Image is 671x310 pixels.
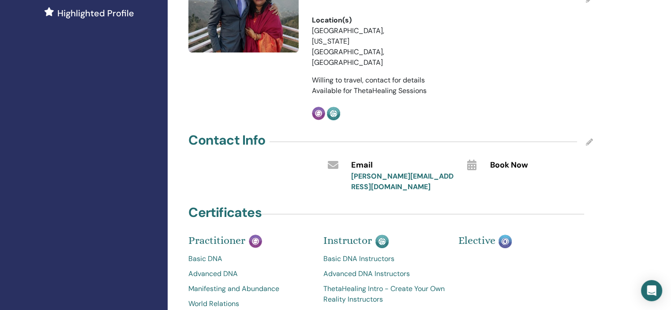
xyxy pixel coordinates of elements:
[188,299,310,309] a: World Relations
[351,172,453,191] a: [PERSON_NAME][EMAIL_ADDRESS][DOMAIN_NAME]
[323,254,445,264] a: Basic DNA Instructors
[188,205,261,220] h4: Certificates
[57,7,134,20] span: Highlighted Profile
[323,284,445,305] a: ThetaHealing Intro - Create Your Own Reality Instructors
[188,269,310,279] a: Advanced DNA
[458,234,495,247] span: Elective
[490,160,528,171] span: Book Now
[323,269,445,279] a: Advanced DNA Instructors
[312,86,427,95] span: Available for ThetaHealing Sessions
[312,75,425,85] span: Willing to travel, contact for details
[188,132,265,148] h4: Contact Info
[323,234,372,247] span: Instructor
[312,15,352,26] span: Location(s)
[188,234,245,247] span: Practitioner
[312,26,421,68] li: [GEOGRAPHIC_DATA], [US_STATE][GEOGRAPHIC_DATA], [GEOGRAPHIC_DATA]
[641,280,662,301] div: Open Intercom Messenger
[188,284,310,294] a: Manifesting and Abundance
[188,254,310,264] a: Basic DNA
[351,160,372,171] span: Email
